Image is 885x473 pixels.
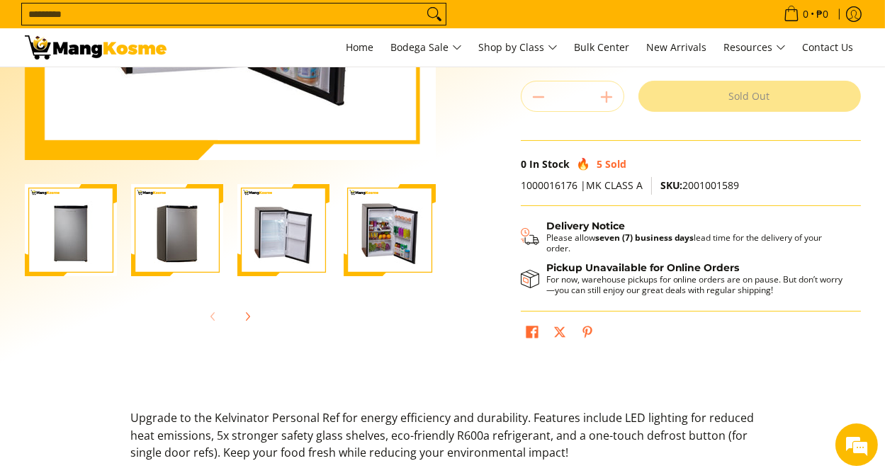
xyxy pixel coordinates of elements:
[181,28,861,67] nav: Main Menu
[522,322,542,346] a: Share on Facebook
[344,184,436,276] img: Kelvinator 4 Cu.Ft. Standard manual Defrost Personal Refrigerator, Silver Black, KPR122MN-R (Clas...
[803,40,854,54] span: Contact Us
[724,39,786,57] span: Resources
[568,28,637,67] a: Bulk Center
[546,274,847,295] p: For now, warehouse pickups for online orders are on pause. But don’t worry—you can still enjoy ou...
[605,157,626,171] span: Sold
[717,28,793,67] a: Resources
[647,40,707,54] span: New Arrivals
[521,178,643,192] span: 1000016176 |MK CLASS A
[546,220,625,232] strong: Delivery Notice
[546,261,740,274] strong: Pickup Unavailable for Online Orders
[815,9,831,19] span: ₱0
[546,232,847,253] p: Please allow lead time for the delivery of your order.
[237,184,329,276] img: Kelvinator 4 Cu.Ft. Standard manual Defrost Personal Refrigerator, Silver Black, KPR122MN-R (Clas...
[521,157,526,171] span: 0
[577,322,597,346] a: Pin on Pinterest
[597,157,602,171] span: 5
[232,301,263,332] button: Next
[550,322,570,346] a: Post on X
[640,28,714,67] a: New Arrivals
[521,220,847,254] button: Shipping & Delivery
[346,40,374,54] span: Home
[575,40,630,54] span: Bulk Center
[595,232,694,244] strong: seven (7) business days
[779,6,833,22] span: •
[391,39,462,57] span: Bodega Sale
[796,28,861,67] a: Contact Us
[25,35,167,59] img: Kelvinator 4 Cu.Ft. Standard manual Defrost Personal Refrigerator, Sil | Mang Kosme
[423,4,446,25] button: Search
[479,39,558,57] span: Shop by Class
[660,178,683,192] span: SKU:
[472,28,565,67] a: Shop by Class
[660,178,740,192] span: 2001001589
[339,28,381,67] a: Home
[801,9,811,19] span: 0
[529,157,570,171] span: In Stock
[25,184,117,276] img: Kelvinator 4 Cu.Ft. Standard manual Defrost Personal Refrigerator, Silver Black, KPR122MN-R (Clas...
[131,184,223,276] img: Kelvinator 4 Cu.Ft. Standard manual Defrost Personal Refrigerator, Silver Black, KPR122MN-R (Clas...
[384,28,469,67] a: Bodega Sale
